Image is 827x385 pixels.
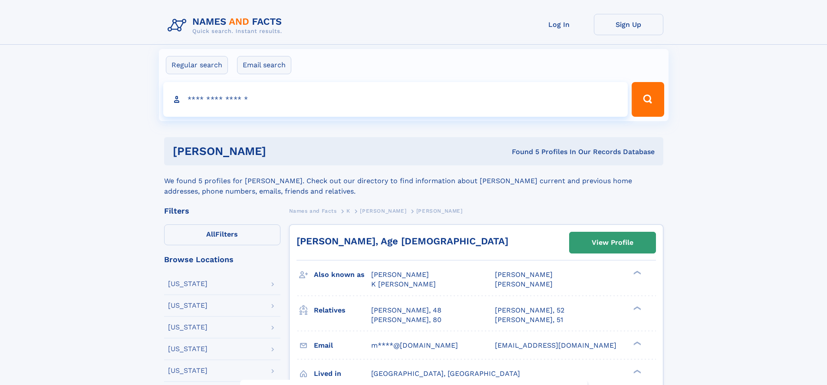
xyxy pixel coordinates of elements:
span: [EMAIL_ADDRESS][DOMAIN_NAME] [495,341,616,349]
span: K [PERSON_NAME] [371,280,436,288]
div: [US_STATE] [168,280,208,287]
div: ❯ [631,340,642,346]
a: [PERSON_NAME], 52 [495,306,564,315]
input: search input [163,82,628,117]
a: [PERSON_NAME], Age [DEMOGRAPHIC_DATA] [297,236,508,247]
h3: Also known as [314,267,371,282]
div: [US_STATE] [168,367,208,374]
img: Logo Names and Facts [164,14,289,37]
span: [PERSON_NAME] [371,270,429,279]
span: All [206,230,215,238]
div: We found 5 profiles for [PERSON_NAME]. Check out our directory to find information about [PERSON_... [164,165,663,197]
div: Browse Locations [164,256,280,263]
div: [US_STATE] [168,346,208,352]
span: [PERSON_NAME] [360,208,406,214]
span: [PERSON_NAME] [416,208,463,214]
h3: Relatives [314,303,371,318]
span: [PERSON_NAME] [495,270,553,279]
h3: Lived in [314,366,371,381]
a: [PERSON_NAME], 48 [371,306,442,315]
a: K [346,205,350,216]
div: [US_STATE] [168,302,208,309]
a: [PERSON_NAME] [360,205,406,216]
a: Names and Facts [289,205,337,216]
div: Filters [164,207,280,215]
div: Found 5 Profiles In Our Records Database [389,147,655,157]
a: [PERSON_NAME], 51 [495,315,563,325]
label: Filters [164,224,280,245]
a: View Profile [570,232,656,253]
span: [GEOGRAPHIC_DATA], [GEOGRAPHIC_DATA] [371,369,520,378]
a: Sign Up [594,14,663,35]
h1: [PERSON_NAME] [173,146,389,157]
label: Email search [237,56,291,74]
button: Search Button [632,82,664,117]
a: Log In [524,14,594,35]
div: [US_STATE] [168,324,208,331]
label: Regular search [166,56,228,74]
h3: Email [314,338,371,353]
div: ❯ [631,305,642,311]
a: [PERSON_NAME], 80 [371,315,442,325]
span: K [346,208,350,214]
div: ❯ [631,270,642,276]
span: [PERSON_NAME] [495,280,553,288]
div: View Profile [592,233,633,253]
div: ❯ [631,369,642,374]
